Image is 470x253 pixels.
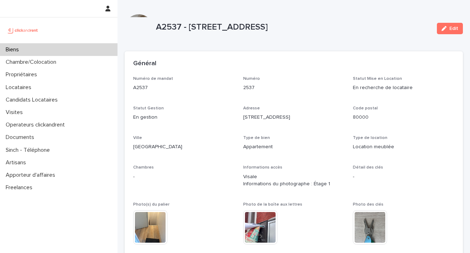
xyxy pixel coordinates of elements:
[243,77,260,81] span: Numéro
[353,143,454,151] p: Location meublée
[156,22,431,32] p: A2537 - [STREET_ADDRESS]
[3,122,70,128] p: Operateurs clickandrent
[243,143,345,151] p: Appartement
[243,165,282,170] span: Informations accès
[3,147,56,154] p: Sinch - Téléphone
[243,84,345,92] p: 2537
[133,60,156,68] h2: Général
[133,136,142,140] span: Ville
[449,26,458,31] span: Edit
[3,84,37,91] p: Locataires
[353,173,454,181] p: -
[353,106,378,110] span: Code postal
[3,97,63,103] p: Candidats Locataires
[437,23,463,34] button: Edit
[133,106,164,110] span: Statut Gestion
[133,165,154,170] span: Chambres
[3,159,32,166] p: Artisans
[3,59,62,66] p: Chambre/Colocation
[353,77,402,81] span: Statut Mise en Location
[353,136,387,140] span: Type de location
[3,71,43,78] p: Propriétaires
[133,77,173,81] span: Numéro de mandat
[3,46,25,53] p: Biens
[243,114,345,121] p: [STREET_ADDRESS]
[3,172,61,179] p: Apporteur d'affaires
[353,84,454,92] p: En recherche de locataire
[3,184,38,191] p: Freelances
[133,202,169,207] span: Photo(s) du palier
[243,202,302,207] span: Photo de la boîte aux lettres
[133,143,235,151] p: [GEOGRAPHIC_DATA]
[133,114,235,121] p: En gestion
[353,202,383,207] span: Photo des clés
[243,173,345,188] p: Visale Informations du photographe : Étage 1
[3,109,28,116] p: Visites
[133,173,235,181] p: -
[6,23,40,37] img: UCB0brd3T0yccxBKYDjQ
[353,165,383,170] span: Détail des clés
[243,136,270,140] span: Type de bien
[243,106,260,110] span: Adresse
[353,114,454,121] p: 80000
[133,84,235,92] p: A2537
[3,134,40,141] p: Documents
